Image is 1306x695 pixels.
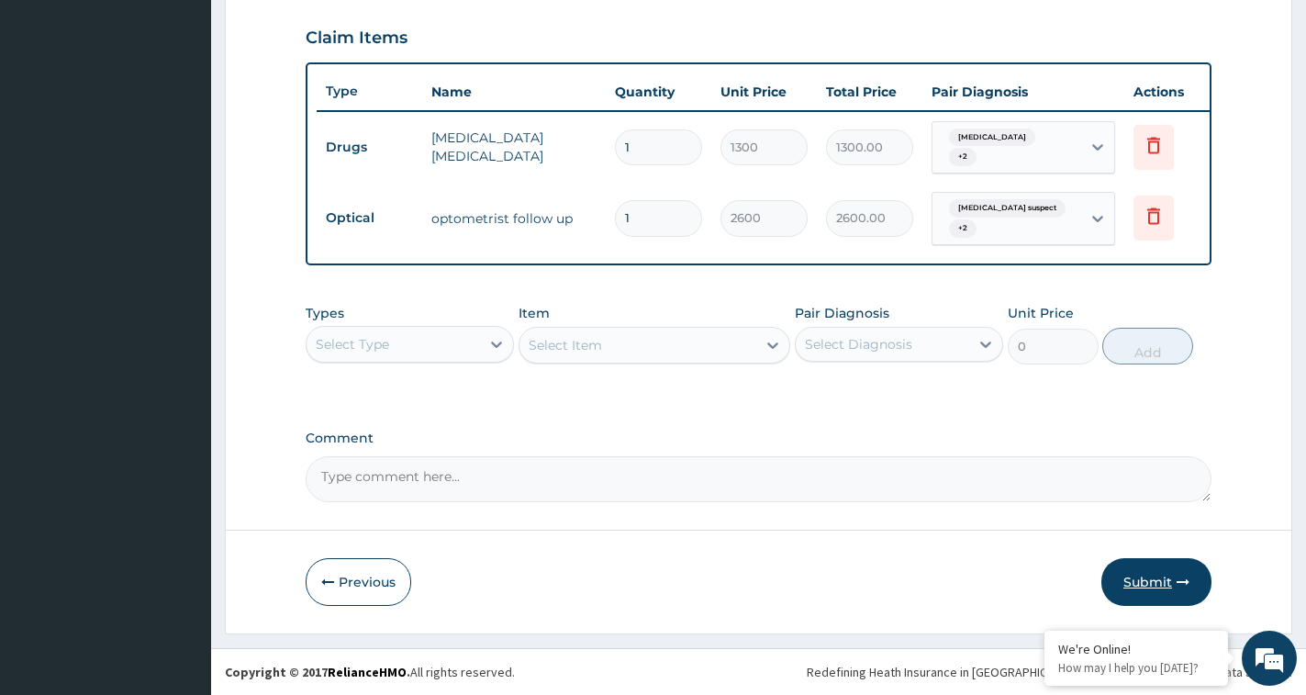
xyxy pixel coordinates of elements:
td: Optical [317,201,422,235]
div: Chat with us now [95,103,308,127]
th: Pair Diagnosis [922,73,1124,110]
span: + 2 [949,148,977,166]
strong: Copyright © 2017 . [225,664,410,680]
label: Item [519,304,550,322]
h3: Claim Items [306,28,407,49]
div: We're Online! [1058,641,1214,657]
label: Unit Price [1008,304,1074,322]
td: Drugs [317,130,422,164]
span: [MEDICAL_DATA] [949,129,1035,147]
th: Unit Price [711,73,817,110]
button: Previous [306,558,411,606]
th: Quantity [606,73,711,110]
span: + 2 [949,219,977,238]
button: Submit [1101,558,1211,606]
div: Select Diagnosis [805,335,912,353]
th: Actions [1124,73,1216,110]
th: Total Price [817,73,922,110]
div: Select Type [316,335,389,353]
label: Pair Diagnosis [795,304,889,322]
p: How may I help you today? [1058,660,1214,676]
span: [MEDICAL_DATA] suspect [949,199,1066,218]
th: Name [422,73,606,110]
label: Types [306,306,344,321]
th: Type [317,74,422,108]
a: RelianceHMO [328,664,407,680]
textarea: Type your message and hit 'Enter' [9,501,350,566]
div: Redefining Heath Insurance in [GEOGRAPHIC_DATA] using Telemedicine and Data Science! [807,663,1292,681]
td: [MEDICAL_DATA] [MEDICAL_DATA] [422,119,606,174]
span: We're online! [106,231,253,417]
div: Minimize live chat window [301,9,345,53]
label: Comment [306,431,1211,446]
footer: All rights reserved. [211,648,1306,695]
button: Add [1102,328,1193,364]
img: d_794563401_company_1708531726252_794563401 [34,92,74,138]
td: optometrist follow up [422,200,606,237]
